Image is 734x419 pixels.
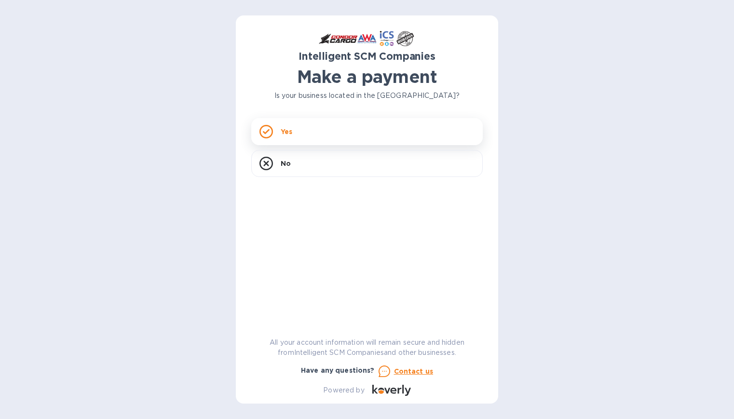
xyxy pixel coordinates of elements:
[301,366,375,374] b: Have any questions?
[251,338,483,358] p: All your account information will remain secure and hidden from Intelligent SCM Companies and oth...
[299,50,435,62] b: Intelligent SCM Companies
[394,367,434,375] u: Contact us
[281,159,291,168] p: No
[251,67,483,87] h1: Make a payment
[251,91,483,101] p: Is your business located in the [GEOGRAPHIC_DATA]?
[323,385,364,395] p: Powered by
[281,127,292,136] p: Yes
